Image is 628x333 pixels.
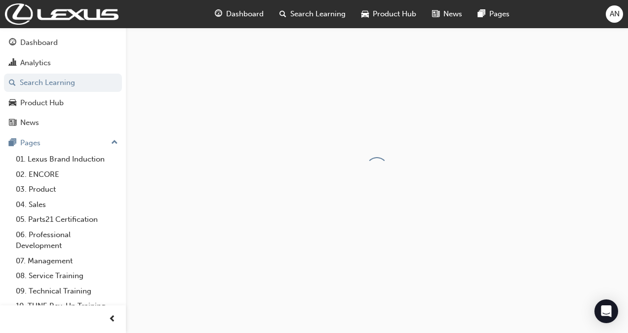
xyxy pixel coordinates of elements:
a: Analytics [4,54,122,72]
a: 06. Professional Development [12,227,122,253]
span: car-icon [9,99,16,108]
span: Product Hub [373,8,416,20]
a: Search Learning [4,74,122,92]
a: 05. Parts21 Certification [12,212,122,227]
span: News [443,8,462,20]
button: DashboardAnalyticsSearch LearningProduct HubNews [4,32,122,134]
a: Product Hub [4,94,122,112]
a: search-iconSearch Learning [272,4,353,24]
a: 02. ENCORE [12,167,122,182]
span: Dashboard [226,8,264,20]
span: chart-icon [9,59,16,68]
a: 03. Product [12,182,122,197]
span: news-icon [9,119,16,127]
a: 09. Technical Training [12,284,122,299]
a: 07. Management [12,253,122,269]
span: up-icon [111,136,118,149]
span: pages-icon [9,139,16,148]
span: guage-icon [9,39,16,47]
span: search-icon [279,8,286,20]
div: Product Hub [20,97,64,109]
button: Pages [4,134,122,152]
div: News [20,117,39,128]
div: Pages [20,137,40,149]
span: AN [610,8,620,20]
a: guage-iconDashboard [207,4,272,24]
a: pages-iconPages [470,4,517,24]
button: AN [606,5,623,23]
a: 01. Lexus Brand Induction [12,152,122,167]
span: car-icon [361,8,369,20]
span: Search Learning [290,8,346,20]
span: search-icon [9,79,16,87]
span: guage-icon [215,8,222,20]
a: car-iconProduct Hub [353,4,424,24]
span: prev-icon [109,313,116,326]
a: News [4,114,122,132]
span: news-icon [432,8,439,20]
img: Trak [5,3,118,25]
a: 08. Service Training [12,268,122,284]
a: Dashboard [4,34,122,52]
div: Analytics [20,57,51,69]
div: Open Intercom Messenger [594,299,618,323]
div: Dashboard [20,37,58,48]
span: pages-icon [478,8,485,20]
span: Pages [489,8,510,20]
a: news-iconNews [424,4,470,24]
a: 04. Sales [12,197,122,212]
a: 10. TUNE Rev-Up Training [12,298,122,314]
